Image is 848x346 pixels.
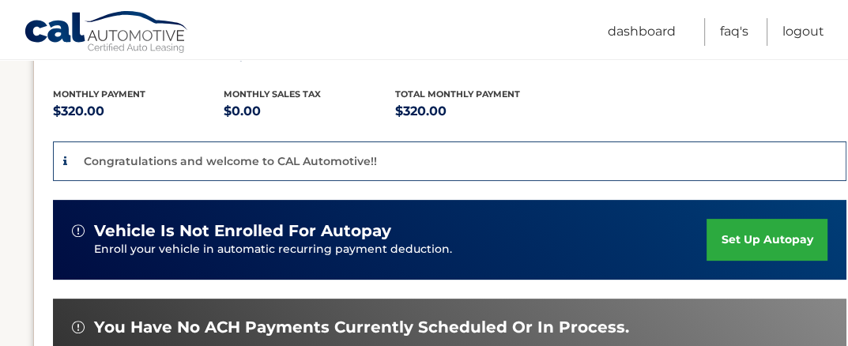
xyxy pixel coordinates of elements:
[72,321,85,333] img: alert-white.svg
[224,100,395,122] p: $0.00
[707,219,827,261] a: set up autopay
[94,221,391,241] span: vehicle is not enrolled for autopay
[72,224,85,237] img: alert-white.svg
[782,18,824,46] a: Logout
[224,88,321,100] span: Monthly sales Tax
[24,10,190,56] a: Cal Automotive
[720,18,748,46] a: FAQ's
[84,154,377,168] p: Congratulations and welcome to CAL Automotive!!
[608,18,676,46] a: Dashboard
[94,318,629,337] span: You have no ACH payments currently scheduled or in process.
[94,241,707,258] p: Enroll your vehicle in automatic recurring payment deduction.
[53,100,224,122] p: $320.00
[395,88,520,100] span: Total Monthly Payment
[53,88,145,100] span: Monthly Payment
[395,100,567,122] p: $320.00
